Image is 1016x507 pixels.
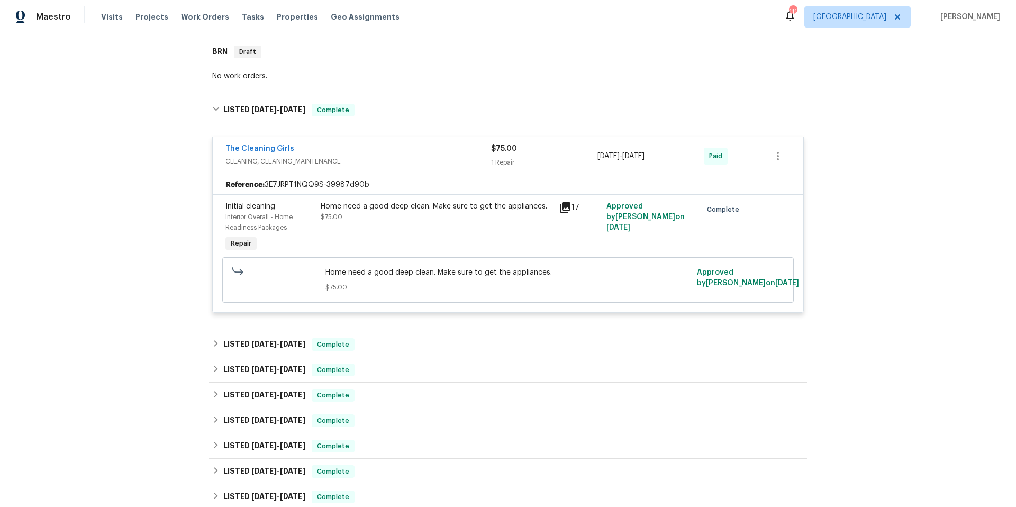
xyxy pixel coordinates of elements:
[251,493,277,500] span: [DATE]
[321,214,342,220] span: $75.00
[325,282,691,293] span: $75.00
[225,179,265,190] b: Reference:
[223,465,305,478] h6: LISTED
[213,175,803,194] div: 3E7JRPT1NQQ9S-39987d90b
[251,366,277,373] span: [DATE]
[251,391,277,399] span: [DATE]
[209,408,807,433] div: LISTED [DATE]-[DATE]Complete
[212,71,804,82] div: No work orders.
[280,493,305,500] span: [DATE]
[225,203,275,210] span: Initial cleaning
[280,106,305,113] span: [DATE]
[251,442,305,449] span: -
[251,106,277,113] span: [DATE]
[559,201,600,214] div: 17
[251,417,277,424] span: [DATE]
[277,12,318,22] span: Properties
[789,6,796,17] div: 111
[313,492,353,502] span: Complete
[597,152,620,160] span: [DATE]
[251,417,305,424] span: -
[707,204,743,215] span: Complete
[235,47,260,57] span: Draft
[251,442,277,449] span: [DATE]
[251,467,305,475] span: -
[280,391,305,399] span: [DATE]
[313,390,353,401] span: Complete
[325,267,691,278] span: Home need a good deep clean. Make sure to get the appliances.
[209,332,807,357] div: LISTED [DATE]-[DATE]Complete
[813,12,886,22] span: [GEOGRAPHIC_DATA]
[313,105,353,115] span: Complete
[223,338,305,351] h6: LISTED
[226,238,256,249] span: Repair
[223,389,305,402] h6: LISTED
[223,104,305,116] h6: LISTED
[251,340,305,348] span: -
[225,156,491,167] span: CLEANING, CLEANING_MAINTENANCE
[280,442,305,449] span: [DATE]
[223,414,305,427] h6: LISTED
[36,12,71,22] span: Maestro
[209,459,807,484] div: LISTED [DATE]-[DATE]Complete
[280,467,305,475] span: [DATE]
[936,12,1000,22] span: [PERSON_NAME]
[251,366,305,373] span: -
[697,269,799,287] span: Approved by [PERSON_NAME] on
[209,357,807,383] div: LISTED [DATE]-[DATE]Complete
[491,145,517,152] span: $75.00
[491,157,597,168] div: 1 Repair
[280,340,305,348] span: [DATE]
[775,279,799,287] span: [DATE]
[313,339,353,350] span: Complete
[101,12,123,22] span: Visits
[606,224,630,231] span: [DATE]
[251,391,305,399] span: -
[212,46,228,58] h6: BRN
[223,440,305,452] h6: LISTED
[242,13,264,21] span: Tasks
[280,366,305,373] span: [DATE]
[209,35,807,69] div: BRN Draft
[209,93,807,127] div: LISTED [DATE]-[DATE]Complete
[606,203,685,231] span: Approved by [PERSON_NAME] on
[225,214,293,231] span: Interior Overall - Home Readiness Packages
[251,467,277,475] span: [DATE]
[251,493,305,500] span: -
[135,12,168,22] span: Projects
[313,365,353,375] span: Complete
[622,152,645,160] span: [DATE]
[251,340,277,348] span: [DATE]
[181,12,229,22] span: Work Orders
[225,145,294,152] a: The Cleaning Girls
[313,441,353,451] span: Complete
[251,106,305,113] span: -
[280,417,305,424] span: [DATE]
[209,383,807,408] div: LISTED [DATE]-[DATE]Complete
[209,433,807,459] div: LISTED [DATE]-[DATE]Complete
[223,491,305,503] h6: LISTED
[223,364,305,376] h6: LISTED
[597,151,645,161] span: -
[331,12,400,22] span: Geo Assignments
[313,415,353,426] span: Complete
[313,466,353,477] span: Complete
[709,151,727,161] span: Paid
[321,201,552,212] div: Home need a good deep clean. Make sure to get the appliances.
